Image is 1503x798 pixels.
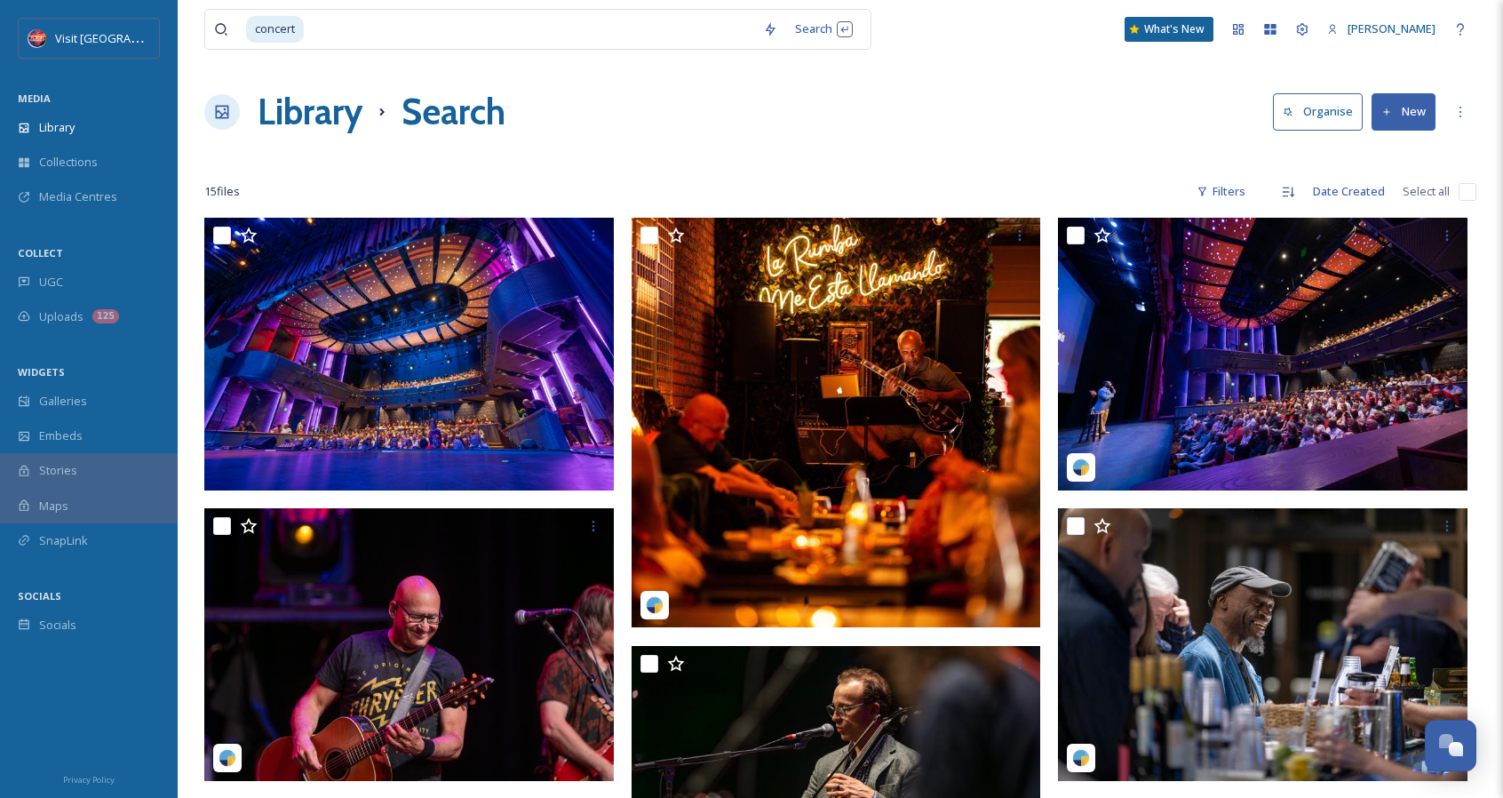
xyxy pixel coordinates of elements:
span: WIDGETS [18,365,65,379]
span: Collections [39,154,98,171]
button: Organise [1273,93,1363,130]
img: Logo%20Image.png [28,29,46,47]
span: Privacy Policy [63,774,115,786]
img: snapsea-logo.png [1072,749,1090,767]
img: caincenterforthearts_05302025_18510378706048949.jpg [1058,508,1467,781]
span: COLLECT [18,246,63,259]
span: Select all [1403,183,1450,200]
a: Privacy Policy [63,768,115,789]
span: Uploads [39,308,83,325]
img: snapsea-logo.png [646,596,664,614]
img: caincenterforthearts_05302025_18510378706048949.jpg [204,508,614,781]
span: 15 file s [204,183,240,200]
div: Filters [1188,174,1254,209]
button: New [1372,93,1435,130]
span: Embeds [39,427,83,444]
span: SOCIALS [18,589,61,602]
span: MEDIA [18,92,51,105]
span: Stories [39,462,77,479]
span: Maps [39,498,68,515]
span: SnapLink [39,532,88,549]
a: What's New [1125,17,1213,42]
span: Socials [39,617,76,634]
div: 125 [92,309,119,323]
span: [PERSON_NAME] [1348,20,1435,36]
div: Date Created [1304,174,1394,209]
img: azucar_cuban_06112025_17910743955079990.jpg [632,218,1041,627]
img: caincenterforthearts_05302025_18510378706048949.jpg [1058,218,1467,491]
span: Library [39,119,75,136]
img: snapsea-logo.png [1072,459,1090,476]
span: concert [246,16,304,42]
a: [PERSON_NAME] [1318,12,1444,46]
a: Library [258,85,362,139]
img: snapsea-logo.png [219,749,236,767]
span: Visit [GEOGRAPHIC_DATA][PERSON_NAME] [55,29,281,46]
span: Media Centres [39,188,117,205]
button: Open Chat [1425,720,1476,771]
span: UGC [39,274,63,291]
div: Search [786,12,862,46]
span: Galleries [39,393,87,410]
img: Cain Center for the Arts.jpg [204,218,614,491]
h1: Search [402,85,505,139]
